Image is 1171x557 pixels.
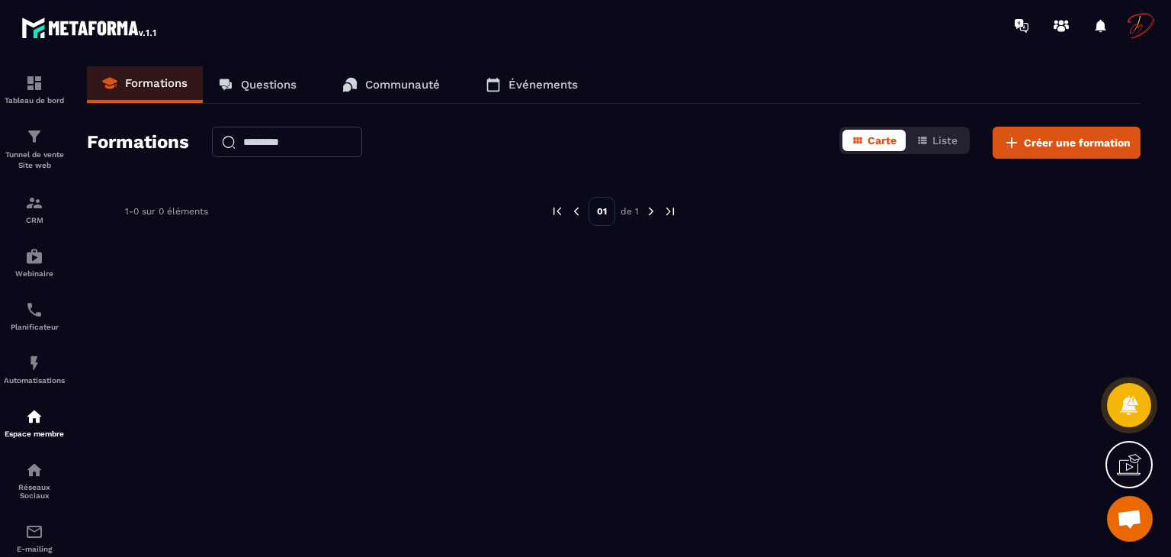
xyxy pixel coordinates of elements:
p: Réseaux Sociaux [4,483,65,500]
a: Questions [203,66,312,103]
img: prev [550,204,564,218]
a: formationformationCRM [4,182,65,236]
img: prev [569,204,583,218]
p: E-mailing [4,545,65,553]
button: Carte [842,130,906,151]
p: Automatisations [4,376,65,385]
img: automations [25,247,43,266]
a: automationsautomationsWebinaire [4,236,65,289]
h2: Formations [87,127,189,159]
a: automationsautomationsEspace membre [4,396,65,449]
p: Tableau de bord [4,96,65,105]
img: formation [25,74,43,92]
p: Tunnel de vente Site web [4,150,65,171]
button: Liste [907,130,967,151]
a: Formations [87,66,203,103]
span: Créer une formation [1024,135,1131,150]
a: schedulerschedulerPlanificateur [4,289,65,343]
p: Questions [241,78,297,92]
span: Liste [932,134,958,146]
p: Communauté [365,78,440,92]
p: Événements [509,78,578,92]
p: CRM [4,216,65,224]
p: 01 [589,197,615,226]
span: Carte [868,134,897,146]
img: scheduler [25,301,43,319]
p: Espace membre [4,430,65,438]
a: formationformationTunnel de vente Site web [4,116,65,182]
p: Webinaire [4,269,65,278]
img: automations [25,354,43,372]
a: Événements [470,66,593,103]
p: Planificateur [4,323,65,331]
a: formationformationTableau de bord [4,63,65,116]
p: 1-0 sur 0 éléments [125,206,208,217]
a: social-networksocial-networkRéseaux Sociaux [4,449,65,511]
img: next [663,204,677,218]
p: Formations [125,76,188,90]
p: de 1 [621,205,639,217]
img: email [25,523,43,541]
a: automationsautomationsAutomatisations [4,343,65,396]
img: formation [25,194,43,212]
button: Créer une formation [993,127,1141,159]
img: social-network [25,461,43,479]
img: logo [21,14,159,41]
div: Ouvrir le chat [1107,496,1153,542]
a: Communauté [327,66,455,103]
img: automations [25,407,43,426]
img: formation [25,127,43,146]
img: next [644,204,658,218]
